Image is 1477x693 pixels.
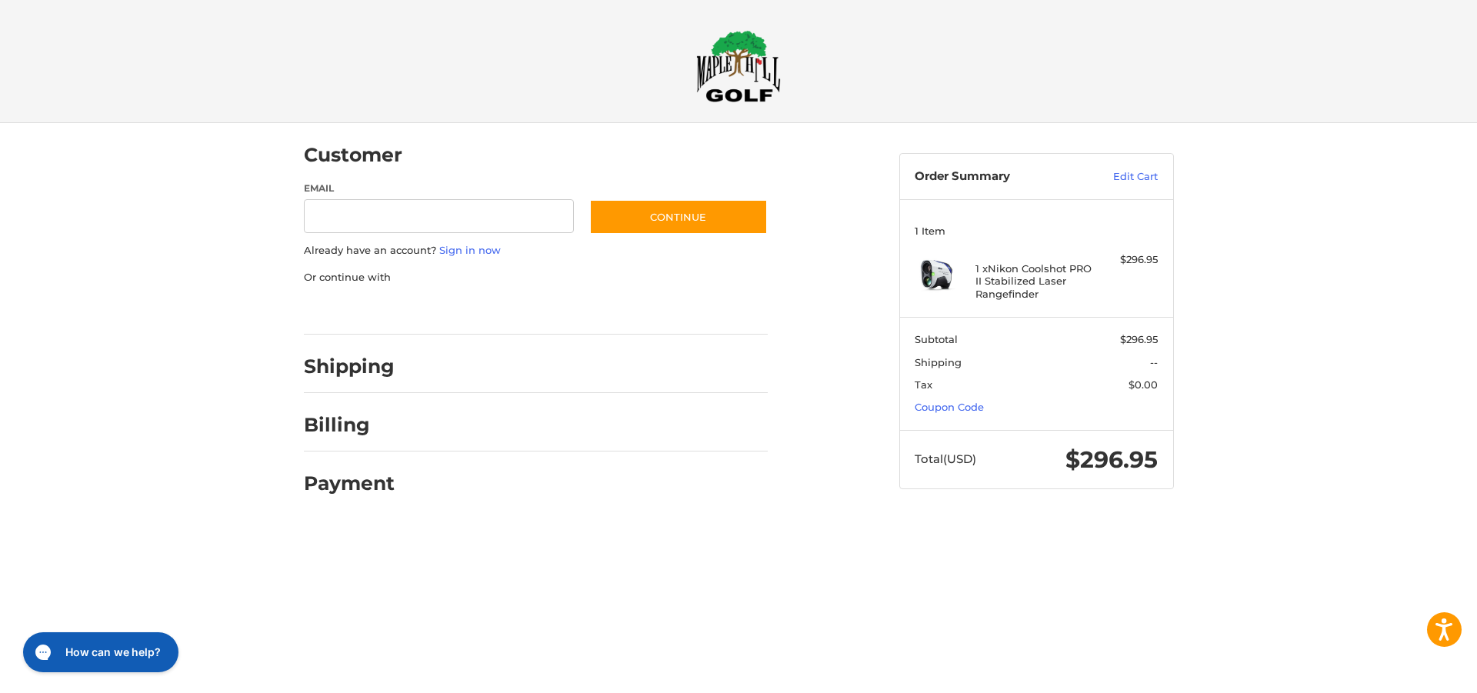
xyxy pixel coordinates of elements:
h2: Billing [304,413,394,437]
span: Subtotal [915,333,958,345]
h2: Customer [304,143,402,167]
p: Already have an account? [304,243,768,258]
span: $296.95 [1065,445,1158,474]
iframe: PayPal-paypal [298,300,414,319]
h3: 1 Item [915,225,1158,237]
a: Sign in now [439,244,501,256]
img: Maple Hill Golf [696,30,781,102]
span: Tax [915,378,932,391]
span: Total (USD) [915,451,976,466]
iframe: PayPal-paylater [429,300,545,319]
p: Or continue with [304,270,768,285]
h2: Payment [304,471,395,495]
a: Edit Cart [1080,169,1158,185]
iframe: PayPal-venmo [559,300,675,319]
button: Continue [589,199,768,235]
span: $0.00 [1129,378,1158,391]
h4: 1 x Nikon Coolshot PRO II Stabilized Laser Rangefinder [975,262,1093,300]
span: -- [1150,356,1158,368]
label: Email [304,182,575,195]
span: Shipping [915,356,962,368]
iframe: Gorgias live chat messenger [15,627,184,678]
a: Coupon Code [915,401,984,413]
span: $296.95 [1120,333,1158,345]
div: $296.95 [1097,252,1158,268]
h3: Order Summary [915,169,1080,185]
h2: Shipping [304,355,395,378]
